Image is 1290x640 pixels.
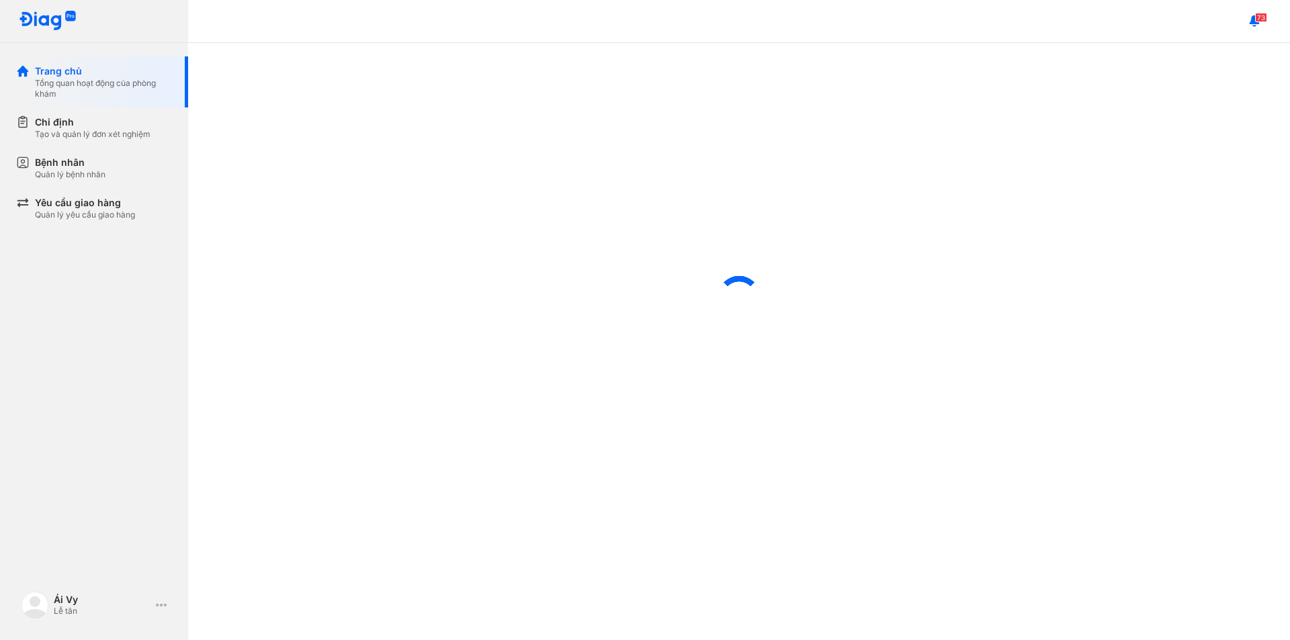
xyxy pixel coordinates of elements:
[19,11,77,32] img: logo
[35,64,172,78] div: Trang chủ
[35,196,135,210] div: Yêu cầu giao hàng
[54,594,150,606] div: Ái Vy
[21,592,48,619] img: logo
[54,606,150,616] div: Lễ tân
[35,210,135,220] div: Quản lý yêu cầu giao hàng
[1255,13,1267,22] span: 73
[35,129,150,140] div: Tạo và quản lý đơn xét nghiệm
[35,169,105,180] div: Quản lý bệnh nhân
[35,116,150,129] div: Chỉ định
[35,78,172,99] div: Tổng quan hoạt động của phòng khám
[35,156,105,169] div: Bệnh nhân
